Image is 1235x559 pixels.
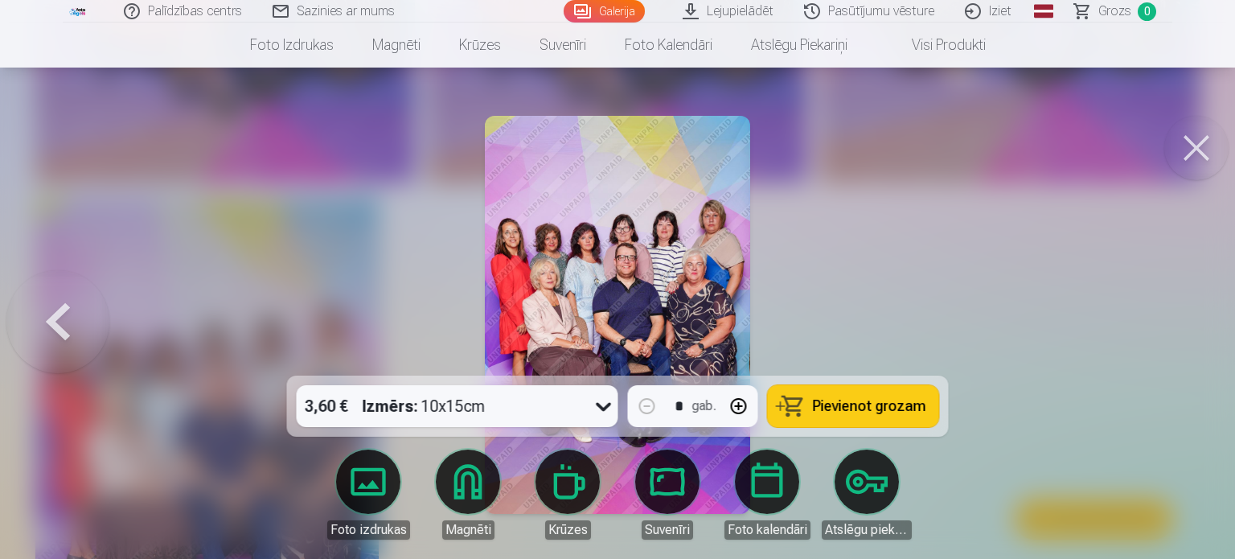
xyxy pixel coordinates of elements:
[440,23,520,68] a: Krūzes
[69,6,87,16] img: /fa1
[442,520,494,540] div: Magnēti
[768,385,939,427] button: Pievienot grozam
[231,23,353,68] a: Foto izdrukas
[363,395,418,417] strong: Izmērs :
[423,450,513,540] a: Magnēti
[523,450,613,540] a: Krūzes
[297,385,356,427] div: 3,60 €
[323,450,413,540] a: Foto izdrukas
[732,23,867,68] a: Atslēgu piekariņi
[1098,2,1131,21] span: Grozs
[692,397,716,416] div: gab.
[622,450,712,540] a: Suvenīri
[642,520,693,540] div: Suvenīri
[520,23,605,68] a: Suvenīri
[867,23,1005,68] a: Visi produkti
[327,520,410,540] div: Foto izdrukas
[722,450,812,540] a: Foto kalendāri
[605,23,732,68] a: Foto kalendāri
[813,399,926,413] span: Pievienot grozam
[1138,2,1156,21] span: 0
[724,520,810,540] div: Foto kalendāri
[822,450,912,540] a: Atslēgu piekariņi
[545,520,591,540] div: Krūzes
[822,520,912,540] div: Atslēgu piekariņi
[363,385,486,427] div: 10x15cm
[353,23,440,68] a: Magnēti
